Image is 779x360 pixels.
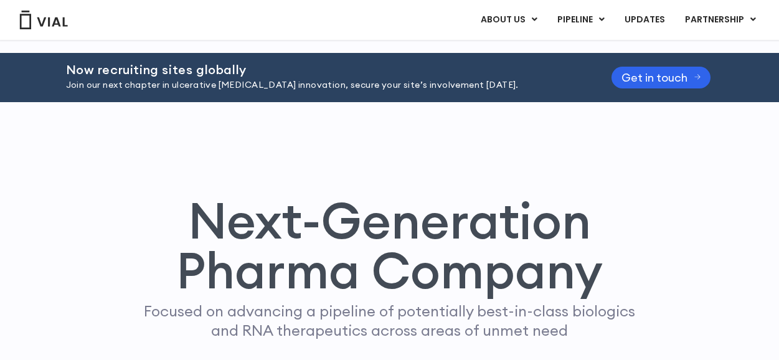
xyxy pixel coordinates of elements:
[66,78,580,92] p: Join our next chapter in ulcerative [MEDICAL_DATA] innovation, secure your site’s involvement [DA...
[471,9,547,31] a: ABOUT USMenu Toggle
[66,63,580,77] h2: Now recruiting sites globally
[675,9,766,31] a: PARTNERSHIPMenu Toggle
[139,301,641,340] p: Focused on advancing a pipeline of potentially best-in-class biologics and RNA therapeutics acros...
[621,73,687,82] span: Get in touch
[611,67,711,88] a: Get in touch
[120,196,659,295] h1: Next-Generation Pharma Company
[19,11,68,29] img: Vial Logo
[547,9,614,31] a: PIPELINEMenu Toggle
[615,9,674,31] a: UPDATES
